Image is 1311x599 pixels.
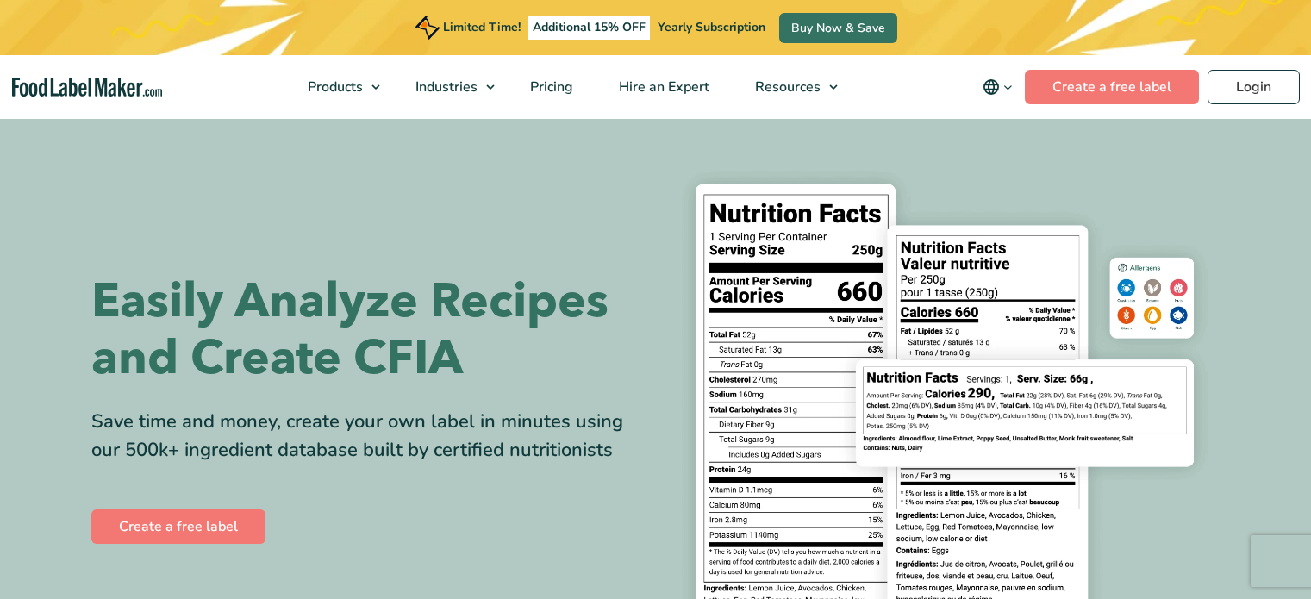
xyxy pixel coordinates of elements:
div: Save time and money, create your own label in minutes using our 500k+ ingredient database built b... [91,408,643,465]
span: Additional 15% OFF [528,16,650,40]
a: Login [1208,70,1300,104]
h1: Easily Analyze Recipes and Create CFIA [91,273,643,387]
a: Hire an Expert [596,55,728,119]
a: Create a free label [91,509,265,544]
span: Pricing [525,78,575,97]
a: Create a free label [1025,70,1199,104]
a: Products [285,55,389,119]
a: Industries [393,55,503,119]
span: Hire an Expert [614,78,711,97]
span: Products [303,78,365,97]
span: Yearly Subscription [658,19,765,35]
span: Limited Time! [443,19,521,35]
span: Resources [750,78,822,97]
a: Buy Now & Save [779,13,897,43]
span: Industries [410,78,479,97]
a: Resources [733,55,846,119]
a: Pricing [508,55,592,119]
